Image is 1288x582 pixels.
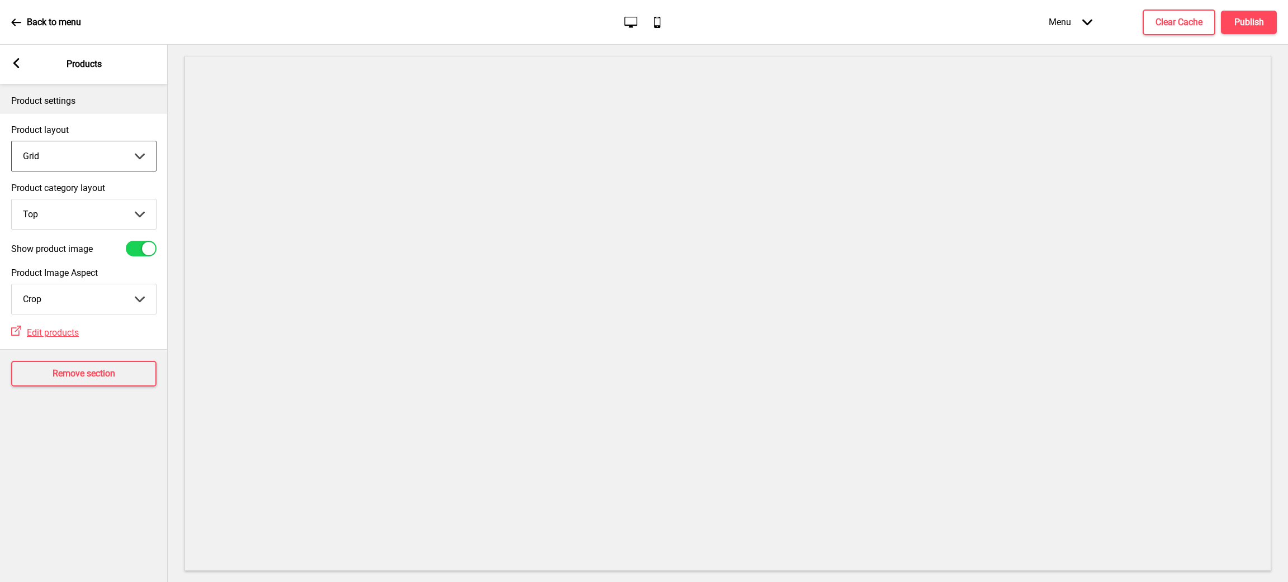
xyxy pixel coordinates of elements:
[11,183,157,193] label: Product category layout
[11,7,81,37] a: Back to menu
[1234,16,1264,28] h4: Publish
[27,327,79,338] span: Edit products
[11,268,157,278] label: Product Image Aspect
[11,125,157,135] label: Product layout
[27,16,81,28] p: Back to menu
[21,327,79,338] a: Edit products
[53,368,115,380] h4: Remove section
[1221,11,1277,34] button: Publish
[11,244,93,254] label: Show product image
[1156,16,1202,28] h4: Clear Cache
[67,58,102,70] p: Products
[11,95,157,107] p: Product settings
[1143,9,1215,35] button: Clear Cache
[11,361,157,387] button: Remove section
[1038,6,1104,39] div: Menu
